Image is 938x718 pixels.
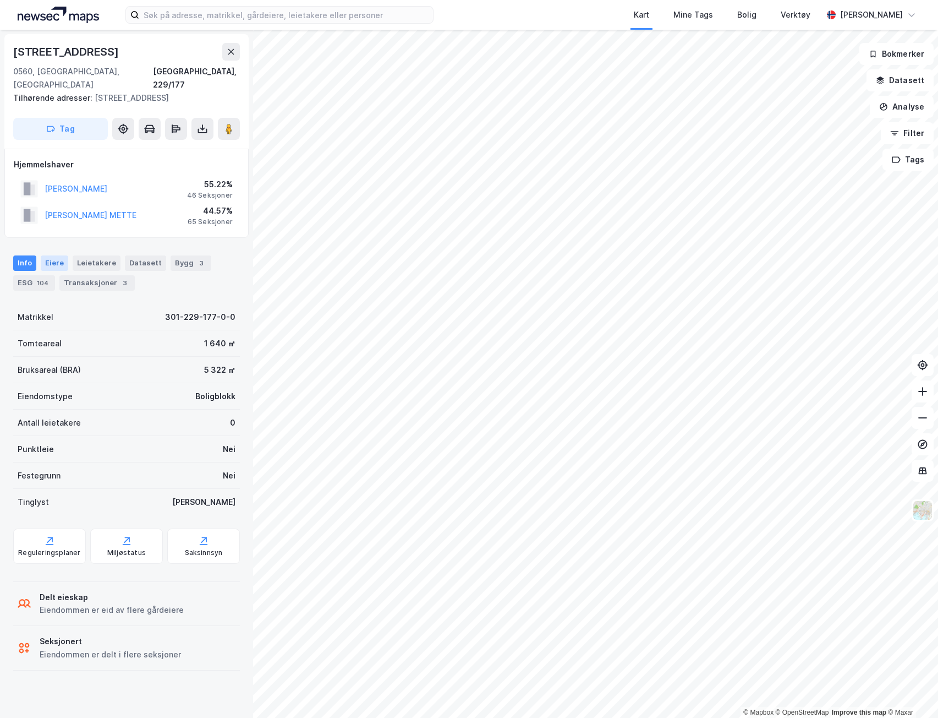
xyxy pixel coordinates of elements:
[776,709,829,716] a: OpenStreetMap
[912,500,933,521] img: Z
[40,591,184,604] div: Delt eieskap
[230,416,235,429] div: 0
[172,496,235,509] div: [PERSON_NAME]
[840,8,903,21] div: [PERSON_NAME]
[743,709,774,716] a: Mapbox
[13,65,153,91] div: 0560, [GEOGRAPHIC_DATA], [GEOGRAPHIC_DATA]
[781,8,810,21] div: Verktøy
[73,255,120,271] div: Leietakere
[187,178,233,191] div: 55.22%
[18,7,99,23] img: logo.a4113a55bc3d86da70a041830d287a7e.svg
[223,469,235,482] div: Nei
[171,255,211,271] div: Bygg
[59,275,135,291] div: Transaksjoner
[18,363,81,377] div: Bruksareal (BRA)
[13,255,36,271] div: Info
[204,363,235,377] div: 5 322 ㎡
[883,665,938,718] div: Kontrollprogram for chat
[870,96,934,118] button: Analyse
[125,255,166,271] div: Datasett
[139,7,433,23] input: Søk på adresse, matrikkel, gårdeiere, leietakere eller personer
[18,548,80,557] div: Reguleringsplaner
[13,43,121,61] div: [STREET_ADDRESS]
[673,8,713,21] div: Mine Tags
[195,390,235,403] div: Boligblokk
[737,8,756,21] div: Bolig
[634,8,649,21] div: Kart
[13,93,95,102] span: Tilhørende adresser:
[187,191,233,200] div: 46 Seksjoner
[883,665,938,718] iframe: Chat Widget
[40,648,181,661] div: Eiendommen er delt i flere seksjoner
[185,548,223,557] div: Saksinnsyn
[40,635,181,648] div: Seksjonert
[107,548,146,557] div: Miljøstatus
[13,91,231,105] div: [STREET_ADDRESS]
[18,469,61,482] div: Festegrunn
[18,390,73,403] div: Eiendomstype
[882,149,934,171] button: Tags
[35,278,51,289] div: 104
[859,43,934,65] button: Bokmerker
[14,158,239,171] div: Hjemmelshaver
[188,204,233,217] div: 44.57%
[18,496,49,509] div: Tinglyst
[196,258,207,269] div: 3
[13,275,55,291] div: ESG
[18,443,54,456] div: Punktleie
[13,118,108,140] button: Tag
[41,255,68,271] div: Eiere
[40,603,184,617] div: Eiendommen er eid av flere gårdeiere
[165,311,235,324] div: 301-229-177-0-0
[204,337,235,350] div: 1 640 ㎡
[119,278,130,289] div: 3
[881,122,934,144] button: Filter
[18,337,62,350] div: Tomteareal
[866,69,934,91] button: Datasett
[153,65,240,91] div: [GEOGRAPHIC_DATA], 229/177
[188,217,233,226] div: 65 Seksjoner
[223,443,235,456] div: Nei
[18,311,53,324] div: Matrikkel
[18,416,81,429] div: Antall leietakere
[832,709,886,716] a: Improve this map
